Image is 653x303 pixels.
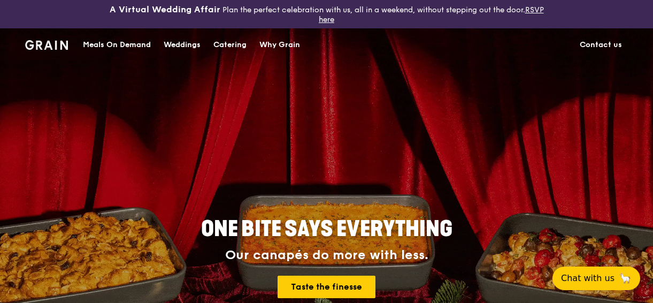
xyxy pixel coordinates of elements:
div: Catering [213,29,247,61]
div: Why Grain [259,29,300,61]
a: Catering [207,29,253,61]
a: Weddings [157,29,207,61]
button: Chat with us🦙 [552,267,640,290]
div: Meals On Demand [83,29,151,61]
div: Our canapés do more with less. [134,248,519,263]
img: Grain [25,40,68,50]
span: 🦙 [619,272,632,285]
a: GrainGrain [25,28,68,60]
div: Plan the perfect celebration with us, all in a weekend, without stepping out the door. [109,4,544,24]
a: Contact us [573,29,628,61]
span: Chat with us [561,272,614,285]
a: Taste the finesse [278,276,375,298]
a: RSVP here [319,5,544,24]
div: Weddings [164,29,201,61]
span: ONE BITE SAYS EVERYTHING [201,216,452,242]
a: Why Grain [253,29,306,61]
h3: A Virtual Wedding Affair [110,4,220,15]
